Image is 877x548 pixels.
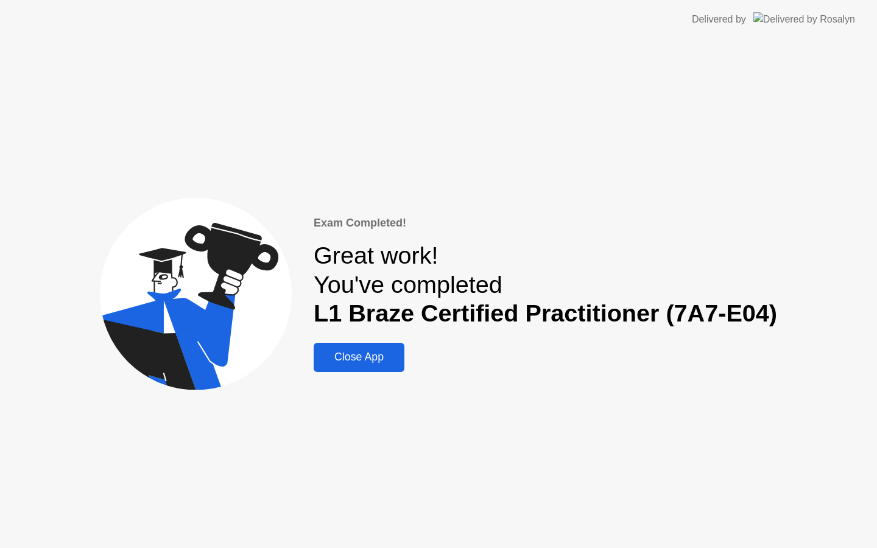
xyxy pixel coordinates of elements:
[317,351,401,364] div: Close App
[692,12,746,27] div: Delivered by
[314,215,777,231] div: Exam Completed!
[314,241,777,328] div: Great work! You've completed
[753,12,855,26] img: Delivered by Rosalyn
[314,343,404,372] button: Close App
[314,300,777,326] b: L1 Braze Certified Practitioner (7A7-E04)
